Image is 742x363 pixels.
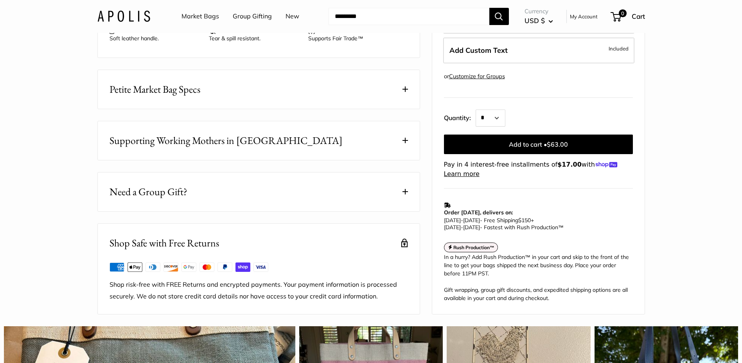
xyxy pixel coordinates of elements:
[443,38,634,63] label: Add Custom Text
[444,209,513,216] strong: Order [DATE], delivers on:
[444,224,564,231] span: - Fastest with Rush Production™
[97,11,150,22] img: Apolis
[518,217,531,224] span: $150
[6,333,84,357] iframe: Sign Up via Text for Offers
[308,28,400,42] p: Supports Fair Trade™
[444,253,633,302] div: In a hurry? Add Rush Production™ in your cart and skip to the front of the line to get your bags ...
[461,224,463,231] span: -
[463,217,480,224] span: [DATE]
[110,82,200,97] span: Petite Market Bag Specs
[98,70,420,109] button: Petite Market Bag Specs
[525,6,553,17] span: Currency
[453,244,494,250] strong: Rush Production™
[632,12,645,20] span: Cart
[110,133,343,148] span: Supporting Working Mothers in [GEOGRAPHIC_DATA]
[329,8,489,25] input: Search...
[547,140,568,148] span: $63.00
[233,11,272,22] a: Group Gifting
[449,46,508,55] span: Add Custom Text
[110,184,187,199] span: Need a Group Gift?
[444,217,629,231] p: - Free Shipping +
[444,71,505,82] div: or
[489,8,509,25] button: Search
[444,217,461,224] span: [DATE]
[181,11,219,22] a: Market Bags
[209,28,300,42] p: Tear & spill resistant.
[611,10,645,23] a: 0 Cart
[110,235,219,251] h2: Shop Safe with Free Returns
[444,107,476,127] label: Quantity:
[609,44,629,53] span: Included
[98,173,420,211] button: Need a Group Gift?
[570,12,598,21] a: My Account
[618,9,626,17] span: 0
[444,135,633,154] button: Add to cart •$63.00
[110,279,408,302] p: Shop risk-free with FREE Returns and encrypted payments. Your payment information is processed se...
[98,121,420,160] button: Supporting Working Mothers in [GEOGRAPHIC_DATA]
[110,28,201,42] p: Soft leather handle.
[525,14,553,27] button: USD $
[461,217,463,224] span: -
[449,73,505,80] a: Customize for Groups
[286,11,299,22] a: New
[525,16,545,25] span: USD $
[444,224,461,231] span: [DATE]
[463,224,480,231] span: [DATE]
